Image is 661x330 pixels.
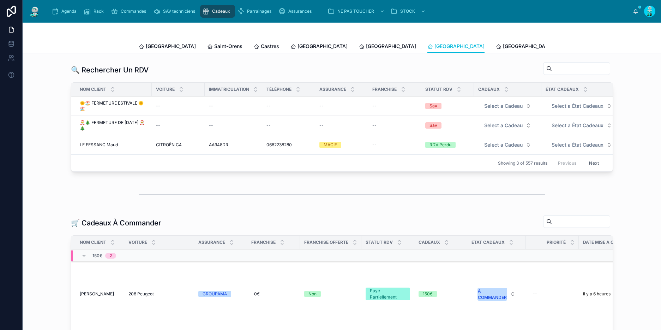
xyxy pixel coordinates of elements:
[372,103,377,109] span: --
[319,123,364,128] a: --
[290,40,348,54] a: [GEOGRAPHIC_DATA]
[28,6,41,17] img: App logo
[251,288,296,300] a: 0€
[235,5,276,18] a: Parrainages
[80,240,106,245] span: Nom Client
[151,5,200,18] a: SAV techniciens
[366,240,393,245] span: Statut RDV
[128,240,147,245] span: Voiture
[583,291,611,297] p: il y a 6 heures
[251,240,276,245] span: Franchise
[498,160,547,166] span: Showing 3 of 557 results
[546,119,618,132] button: Select Button
[429,142,451,148] div: RDV Perdu
[366,288,410,300] a: Payé Partiellement
[80,100,148,112] a: 🌞🏖️ FERMETURE ESTIVALE 🌞🏖️
[80,120,148,131] a: 🎅🎄 FERMETURE DE [DATE] 🎅🎄
[304,240,348,245] span: Franchise Offerte
[319,103,364,109] a: --
[552,102,603,110] span: Select a État Cadeaux
[427,40,485,53] a: [GEOGRAPHIC_DATA]
[319,142,364,148] a: MACIF
[319,103,324,109] span: --
[366,43,416,50] span: [GEOGRAPHIC_DATA]
[200,5,235,18] a: Cadeaux
[266,142,292,148] span: 0682238280
[419,240,440,245] span: Cadeaux
[372,142,377,148] span: --
[266,103,311,109] a: --
[434,43,485,50] span: [GEOGRAPHIC_DATA]
[372,103,417,109] a: --
[198,291,243,297] a: GROUPAMA
[372,142,417,148] a: --
[429,103,437,109] div: Sav
[324,142,337,148] div: MACIF
[484,122,523,129] span: Select a Cadeau
[304,291,357,297] a: Non
[425,87,452,92] span: Statut RDV
[479,119,537,132] button: Select Button
[61,8,77,14] span: Agenda
[80,291,120,297] a: [PERSON_NAME]
[94,8,104,14] span: Rack
[425,122,470,129] a: Sav
[583,240,639,245] span: Date Mise A Commander
[478,138,537,152] a: Select Button
[533,291,537,297] div: --
[146,43,196,50] span: [GEOGRAPHIC_DATA]
[298,43,348,50] span: [GEOGRAPHIC_DATA]
[478,288,507,301] div: A COMMANDER
[547,240,566,245] span: Priorité
[288,8,312,14] span: Assurances
[109,5,151,18] a: Commandes
[207,40,242,54] a: Saint-Orens
[319,87,346,92] span: Assurance
[484,141,523,148] span: Select a Cadeau
[128,291,154,297] span: 208 Peugeot
[552,141,603,148] span: Select a État Cadeaux
[496,40,553,54] a: [GEOGRAPHIC_DATA]
[546,99,618,113] a: Select Button
[266,142,311,148] a: 0682238280
[156,87,175,92] span: Voiture
[214,43,242,50] span: Saint-Orens
[546,139,618,151] button: Select Button
[472,284,521,304] button: Select Button
[478,87,500,92] span: Cadeaux
[425,142,470,148] a: RDV Perdu
[372,123,377,128] span: --
[71,218,161,228] h1: 🛒 Cadeaux À Commander
[372,87,397,92] span: Franchise
[209,123,258,128] a: --
[479,139,537,151] button: Select Button
[82,5,109,18] a: Rack
[156,123,160,128] span: --
[319,123,324,128] span: --
[156,142,182,148] span: CITROËN C4
[261,43,279,50] span: Castres
[266,87,292,92] span: Téléphone
[49,5,82,18] a: Agenda
[80,142,118,148] span: LE FESSANC Maud
[276,5,317,18] a: Assurances
[266,123,271,128] span: --
[425,103,470,109] a: Sav
[247,8,271,14] span: Parrainages
[92,253,102,259] span: 150€
[337,8,374,14] span: NE PAS TOUCHER
[503,43,553,50] span: [GEOGRAPHIC_DATA]
[266,123,311,128] a: --
[121,8,146,14] span: Commandes
[388,5,429,18] a: STOCK
[71,65,149,75] h1: 🔍 Rechercher Un RDV
[254,40,279,54] a: Castres
[583,291,648,297] a: il y a 6 heures
[156,142,200,148] a: CITROËN C4
[479,100,537,112] button: Select Button
[484,102,523,110] span: Select a Cadeau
